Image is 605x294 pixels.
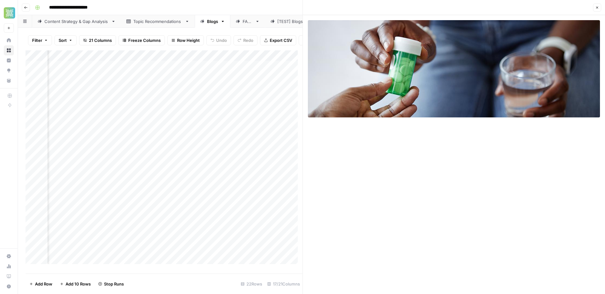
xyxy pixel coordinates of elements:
button: Filter [28,35,52,45]
a: Home [4,35,14,45]
div: Topic Recommendations [133,18,182,25]
img: Row/Cell [308,20,600,117]
a: Blogs [195,15,230,28]
a: Usage [4,261,14,271]
div: 22 Rows [238,279,265,289]
span: Stop Runs [104,281,124,287]
span: Add Row [35,281,52,287]
button: Row Height [167,35,204,45]
a: Browse [4,45,14,55]
button: 21 Columns [79,35,116,45]
button: Help + Support [4,281,14,291]
span: Filter [32,37,42,43]
span: Add 10 Rows [66,281,91,287]
span: Freeze Columns [128,37,161,43]
span: 21 Columns [89,37,112,43]
button: Redo [233,35,257,45]
span: Redo [243,37,253,43]
img: Xponent21 Logo [4,7,15,19]
div: FAQs [243,18,253,25]
button: Workspace: Xponent21 [4,5,14,21]
button: Sort [55,35,77,45]
a: FAQs [230,15,265,28]
a: [TEST] Blogs [265,15,315,28]
a: Settings [4,251,14,261]
button: Add Row [26,279,56,289]
button: Stop Runs [95,279,128,289]
div: Content Strategy & Gap Analysis [44,18,109,25]
a: Your Data [4,76,14,86]
a: Insights [4,55,14,65]
a: Topic Recommendations [121,15,195,28]
button: Export CSV [260,35,296,45]
button: Freeze Columns [118,35,165,45]
span: Export CSV [270,37,292,43]
button: Undo [206,35,231,45]
a: Opportunities [4,65,14,76]
button: Add 10 Rows [56,279,95,289]
span: Sort [59,37,67,43]
a: Content Strategy & Gap Analysis [32,15,121,28]
span: Undo [216,37,227,43]
div: Blogs [207,18,218,25]
span: Row Height [177,37,200,43]
div: [TEST] Blogs [277,18,303,25]
div: 17/21 Columns [265,279,302,289]
a: Learning Hub [4,271,14,281]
